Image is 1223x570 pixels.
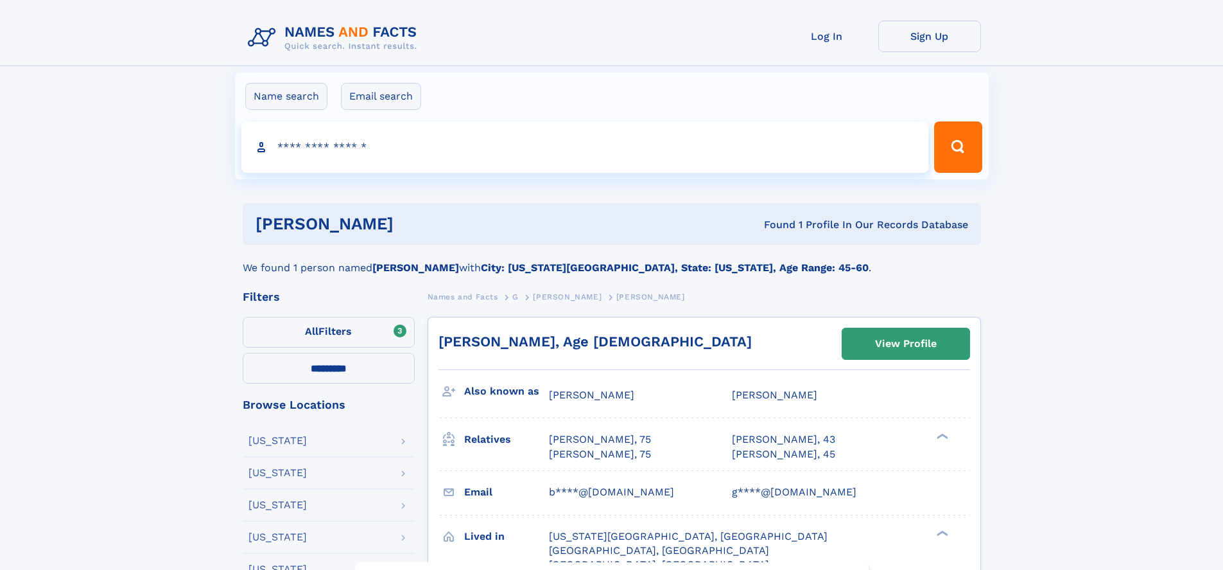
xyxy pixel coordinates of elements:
h1: [PERSON_NAME] [256,216,579,232]
div: ❯ [933,432,949,441]
span: G [512,292,519,301]
span: [PERSON_NAME] [533,292,602,301]
a: [PERSON_NAME], 75 [549,447,651,461]
div: Filters [243,291,415,303]
span: [GEOGRAPHIC_DATA], [GEOGRAPHIC_DATA] [549,544,769,557]
div: [US_STATE] [248,468,307,478]
div: [US_STATE] [248,436,307,446]
button: Search Button [934,121,982,173]
h3: Relatives [464,429,549,450]
a: [PERSON_NAME], 45 [732,447,835,461]
span: [PERSON_NAME] [549,389,634,401]
span: [US_STATE][GEOGRAPHIC_DATA], [GEOGRAPHIC_DATA] [549,530,828,542]
div: [US_STATE] [248,500,307,510]
label: Filters [243,317,415,348]
h3: Lived in [464,526,549,548]
a: [PERSON_NAME], Age [DEMOGRAPHIC_DATA] [438,334,752,350]
a: [PERSON_NAME], 75 [549,432,651,447]
div: ❯ [933,529,949,537]
img: Logo Names and Facts [243,21,428,55]
div: Found 1 Profile In Our Records Database [578,218,968,232]
span: [PERSON_NAME] [616,292,685,301]
div: We found 1 person named with . [243,245,981,276]
b: City: [US_STATE][GEOGRAPHIC_DATA], State: [US_STATE], Age Range: 45-60 [481,262,869,274]
a: View Profile [842,328,969,359]
a: Names and Facts [428,289,498,305]
div: View Profile [875,329,937,359]
a: Sign Up [878,21,981,52]
div: [US_STATE] [248,532,307,542]
label: Email search [341,83,421,110]
b: [PERSON_NAME] [372,262,459,274]
input: search input [241,121,929,173]
label: Name search [245,83,327,110]
span: [PERSON_NAME] [732,389,817,401]
a: [PERSON_NAME], 43 [732,432,835,447]
a: G [512,289,519,305]
a: [PERSON_NAME] [533,289,602,305]
a: Log In [776,21,878,52]
span: All [305,325,318,337]
h3: Also known as [464,380,549,402]
h3: Email [464,481,549,503]
div: Browse Locations [243,399,415,411]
